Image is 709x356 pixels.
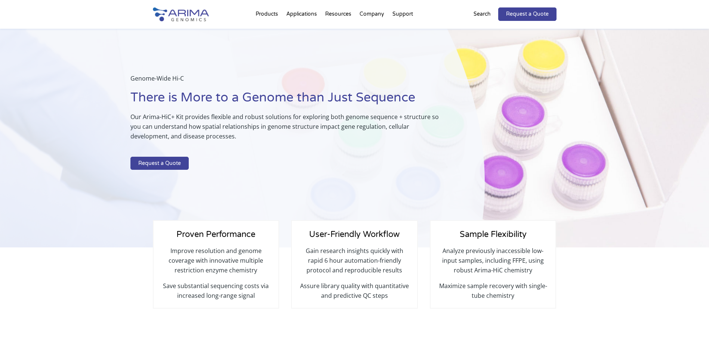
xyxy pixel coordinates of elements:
[130,89,447,112] h1: There is More to a Genome than Just Sequence
[130,112,447,147] p: Our Arima-HiC+ Kit provides flexible and robust solutions for exploring both genome sequence + st...
[474,9,491,19] p: Search
[498,7,557,21] a: Request a Quote
[130,74,447,89] p: Genome-Wide Hi-C
[438,246,548,281] p: Analyze previously inaccessible low-input samples, including FFPE, using robust Arima-HiC chemistry
[153,7,209,21] img: Arima-Genomics-logo
[460,229,527,239] span: Sample Flexibility
[161,281,271,300] p: Save substantial sequencing costs via increased long-range signal
[309,229,400,239] span: User-Friendly Workflow
[299,281,409,300] p: Assure library quality with quantitative and predictive QC steps
[161,246,271,281] p: Improve resolution and genome coverage with innovative multiple restriction enzyme chemistry
[438,281,548,300] p: Maximize sample recovery with single-tube chemistry
[130,157,189,170] a: Request a Quote
[299,246,409,281] p: Gain research insights quickly with rapid 6 hour automation-friendly protocol and reproducible re...
[176,229,255,239] span: Proven Performance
